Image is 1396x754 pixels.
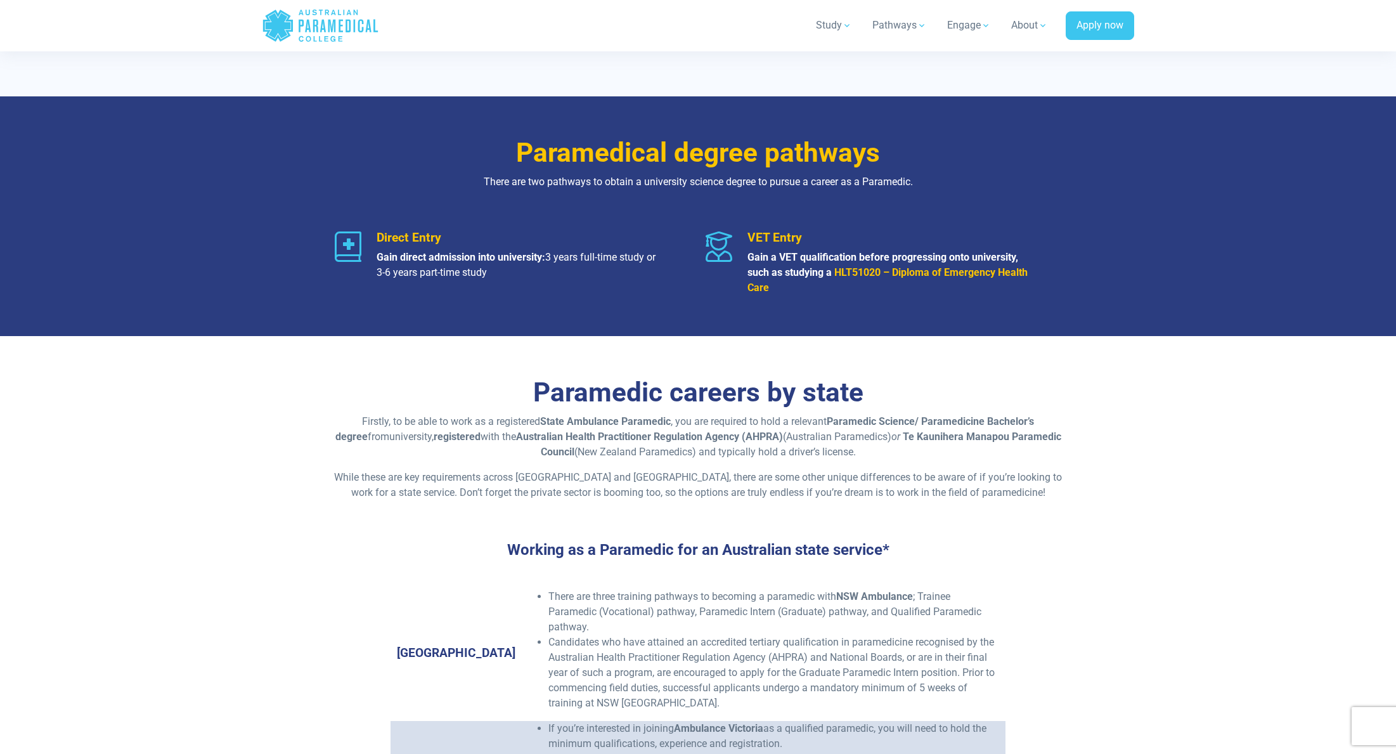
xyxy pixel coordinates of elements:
li: Candidates who have attained an accredited tertiary qualification in paramedicine recognised by t... [548,635,1000,711]
a: Engage [940,8,999,43]
strong: Gain a VET qualification before progressing onto university, such as studying a [747,251,1018,278]
strong: registered [434,431,481,443]
strong: Gain direct admission into university: [377,251,545,263]
strong: NSW Ambulance [836,590,913,602]
p: There are two pathways to obtain a university science degree to pursue a career as a Paramedic. [327,174,1069,190]
span: Direct Entry [377,230,441,245]
a: Pathways [865,8,934,43]
p: While these are key requirements across [GEOGRAPHIC_DATA] and [GEOGRAPHIC_DATA], there are some o... [327,470,1069,500]
li: There are three training pathways to becoming a paramedic with ; Trainee Paramedic (Vocational) p... [548,589,1000,635]
li: If you’re interested in joining as a qualified paramedic, you will need to hold the minimum quali... [548,721,1000,751]
strong: State Ambulance Paramedic [540,415,671,427]
h3: Working as a Paramedic for an Australian state service* [391,541,1006,559]
a: HLT51020 – Diploma of Emergency Health Care [747,266,1028,294]
a: Study [808,8,860,43]
strong: Ambulance Victoria [674,722,763,734]
strong: [GEOGRAPHIC_DATA] [397,646,515,660]
span: VET Entry [747,230,802,245]
em: or [891,431,900,443]
a: Apply now [1066,11,1134,41]
h3: Paramedical degree pathways [327,137,1069,169]
p: 3 years full-time study or 3-6 years part-time study [377,250,660,280]
a: About [1004,8,1056,43]
span: university [389,431,432,443]
strong: Paramedic Science/ Paramedicine Bachelor’s degree [335,415,1035,443]
a: Australian Paramedical College [262,5,379,46]
strong: Te Kaunihera Manapou Paramedic Council [541,431,1061,458]
p: Firstly, to be able to work as a registered , you are required to hold a relevant from , with the... [327,414,1069,460]
h2: Paramedic careers by state [327,377,1069,409]
strong: Australian Health Practitioner Regulation Agency (AHPRA) [516,431,783,443]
